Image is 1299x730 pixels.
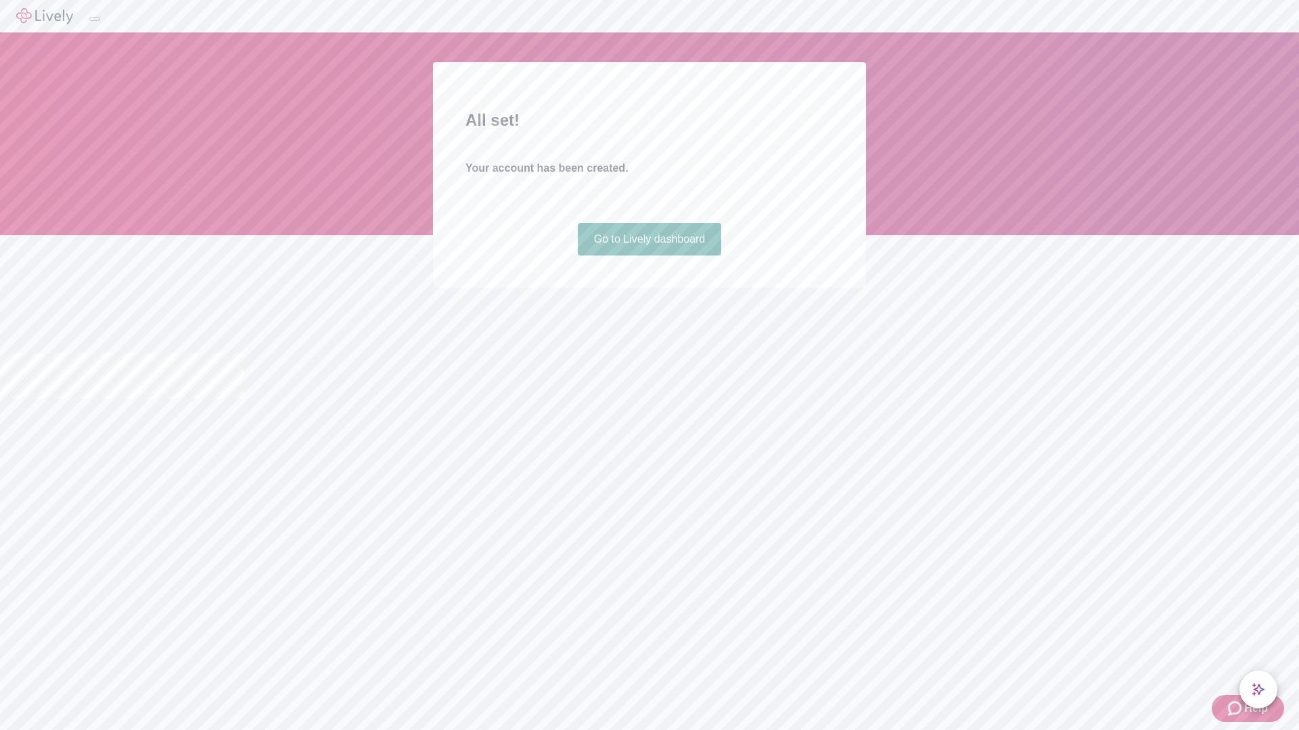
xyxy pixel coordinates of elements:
[1239,671,1277,708] button: chat
[1228,700,1244,716] svg: Zendesk support icon
[1244,700,1268,716] span: Help
[578,223,722,255] a: Go to Lively dashboard
[1252,683,1265,696] svg: Lively AI Assistant
[89,17,100,21] button: Log out
[465,108,834,132] h2: All set!
[1212,695,1284,722] button: Zendesk support iconHelp
[465,160,834,176] h4: Your account has been created.
[16,8,73,24] img: Lively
